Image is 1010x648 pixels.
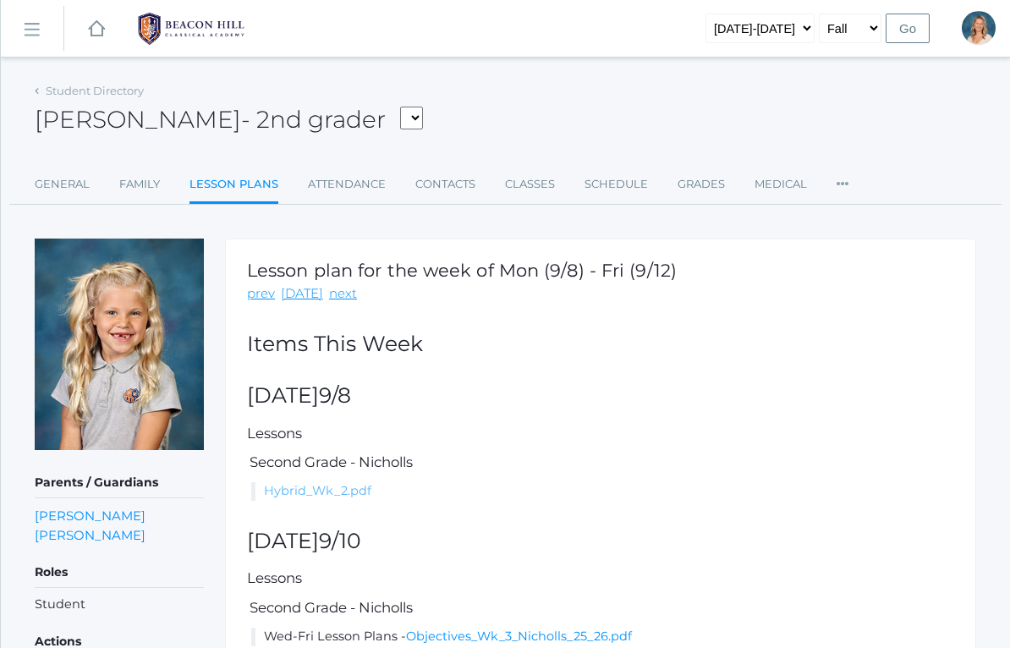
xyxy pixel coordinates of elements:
a: [PERSON_NAME] [35,506,145,525]
span: 9/10 [319,528,361,553]
a: Contacts [415,167,475,201]
li: Student [35,596,204,614]
input: Go [886,14,930,43]
h2: Items This Week [247,332,954,356]
a: Schedule [585,167,648,201]
a: [PERSON_NAME] [35,525,145,545]
a: Lesson Plans [189,167,278,204]
a: Objectives_Wk_3_Nicholls_25_26.pdf [406,629,632,644]
a: Attendance [308,167,386,201]
a: Medical [755,167,807,201]
h2: [DATE] [247,530,954,553]
h5: Lessons [247,426,954,441]
h5: Roles [35,558,204,587]
h1: Lesson plan for the week of Mon (9/8) - Fri (9/12) [247,261,677,280]
img: BHCALogos-05-308ed15e86a5a0abce9b8dd61676a3503ac9727e845dece92d48e8588c001991.png [128,8,255,50]
a: Hybrid_Wk_2.pdf [264,483,371,498]
a: [DATE] [281,284,323,304]
span: 9/8 [319,382,351,408]
div: Heather Albanese [962,11,996,45]
a: Grades [678,167,725,201]
a: General [35,167,90,201]
li: Wed-Fri Lesson Plans - [251,628,954,646]
a: Classes [505,167,555,201]
span: - 2nd grader [241,105,386,134]
h5: Lessons [247,570,954,585]
a: prev [247,284,275,304]
h5: Parents / Guardians [35,469,204,497]
img: Elle Albanese [35,239,204,450]
h5: Second Grade - Nicholls [247,454,954,470]
a: Student Directory [46,84,144,97]
h2: [PERSON_NAME] [35,107,423,134]
a: next [329,284,357,304]
h2: [DATE] [247,384,954,408]
h5: Second Grade - Nicholls [247,600,954,615]
a: Family [119,167,160,201]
